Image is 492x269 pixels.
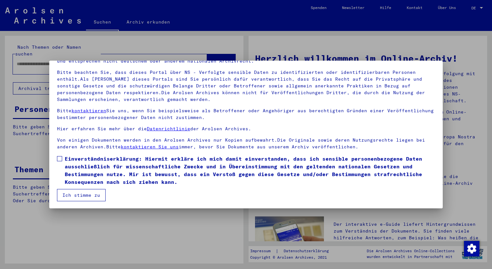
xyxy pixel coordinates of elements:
[464,241,479,256] img: Zustimmung ändern
[57,107,435,121] p: Bitte Sie uns, wenn Sie beispielsweise als Betroffener oder Angehöriger aus berechtigten Gründen ...
[57,125,435,132] p: Hier erfahren Sie mehr über die der Arolsen Archives.
[57,137,435,150] p: Von einigen Dokumenten werden in den Arolsen Archives nur Kopien aufbewahrt.Die Originale sowie d...
[65,155,435,186] span: Einverständniserklärung: Hiermit erkläre ich mich damit einverstanden, dass ich sensible personen...
[57,189,106,201] button: Ich stimme zu
[71,108,106,114] a: kontaktieren
[121,144,179,150] a: kontaktieren Sie uns
[57,69,435,103] p: Bitte beachten Sie, dass dieses Portal über NS - Verfolgte sensible Daten zu identifizierten oder...
[147,126,190,132] a: Datenrichtlinie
